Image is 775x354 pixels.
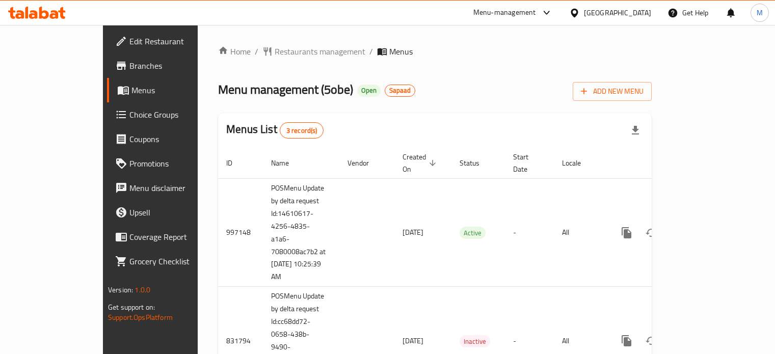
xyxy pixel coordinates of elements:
span: 1.0.0 [135,283,150,296]
td: - [505,178,554,287]
button: Change Status [639,221,663,245]
span: Promotions [129,157,224,170]
a: Coverage Report [107,225,232,249]
a: Choice Groups [107,102,232,127]
span: Menu disclaimer [129,182,224,194]
span: Coverage Report [129,231,224,243]
span: Get support on: [108,301,155,314]
span: Menus [131,84,224,96]
span: Branches [129,60,224,72]
div: Open [357,85,381,97]
button: more [614,329,639,353]
a: Promotions [107,151,232,176]
span: Menu management ( 5obe ) [218,78,353,101]
th: Actions [606,148,720,179]
td: All [554,178,606,287]
a: Menus [107,78,232,102]
li: / [369,45,373,58]
span: 3 record(s) [280,126,324,135]
span: Sapaad [385,86,415,95]
span: Created On [403,151,439,175]
span: Edit Restaurant [129,35,224,47]
div: Total records count [280,122,324,139]
a: Menu disclaimer [107,176,232,200]
button: more [614,221,639,245]
li: / [255,45,258,58]
span: Vendor [348,157,382,169]
a: Grocery Checklist [107,249,232,274]
span: [DATE] [403,334,423,347]
span: M [757,7,763,18]
span: Locale [562,157,594,169]
div: Export file [623,118,648,143]
span: [DATE] [403,226,423,239]
span: Upsell [129,206,224,219]
span: Start Date [513,151,542,175]
div: [GEOGRAPHIC_DATA] [584,7,651,18]
span: Open [357,86,381,95]
a: Home [218,45,251,58]
td: POSMenu Update by delta request Id:14610617-4256-4835-a1a6-7080008ac7b2 at [DATE] 10:25:39 AM [263,178,339,287]
button: Add New Menu [573,82,652,101]
div: Menu-management [473,7,536,19]
a: Branches [107,53,232,78]
div: Inactive [460,335,490,347]
span: Coupons [129,133,224,145]
span: Inactive [460,336,490,347]
span: Menus [389,45,413,58]
span: Grocery Checklist [129,255,224,267]
a: Restaurants management [262,45,365,58]
h2: Menus List [226,122,324,139]
a: Support.OpsPlatform [108,311,173,324]
span: Status [460,157,493,169]
td: 997148 [218,178,263,287]
span: Restaurants management [275,45,365,58]
a: Edit Restaurant [107,29,232,53]
span: Add New Menu [581,85,644,98]
span: Choice Groups [129,108,224,121]
nav: breadcrumb [218,45,652,58]
span: Active [460,227,486,239]
button: Change Status [639,329,663,353]
span: ID [226,157,246,169]
span: Version: [108,283,133,296]
span: Name [271,157,302,169]
a: Coupons [107,127,232,151]
a: Upsell [107,200,232,225]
